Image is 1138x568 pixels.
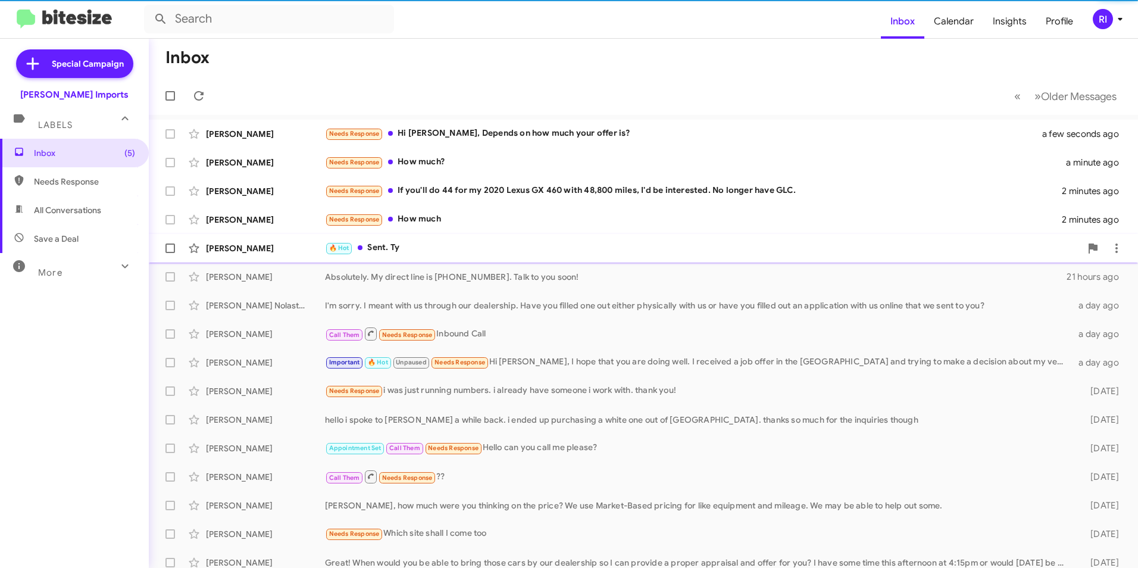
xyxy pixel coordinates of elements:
[389,444,420,452] span: Call Them
[329,530,380,538] span: Needs Response
[38,120,73,130] span: Labels
[144,5,394,33] input: Search
[1041,90,1117,103] span: Older Messages
[20,89,129,101] div: [PERSON_NAME] Imports
[382,331,433,339] span: Needs Response
[396,358,427,366] span: Unpaused
[325,213,1062,226] div: How much
[329,216,380,223] span: Needs Response
[325,500,1071,511] div: [PERSON_NAME], how much were you thinking on the price? We use Market-Based pricing for like equi...
[52,58,124,70] span: Special Campaign
[924,4,983,39] a: Calendar
[1014,89,1021,104] span: «
[329,444,382,452] span: Appointment Set
[382,474,433,482] span: Needs Response
[206,442,325,454] div: [PERSON_NAME]
[206,214,325,226] div: [PERSON_NAME]
[325,271,1067,283] div: Absolutely. My direct line is [PHONE_NUMBER]. Talk to you soon!
[325,527,1071,541] div: Which site shall I come too
[1062,185,1128,197] div: 2 minutes ago
[1067,271,1128,283] div: 21 hours ago
[325,355,1071,369] div: Hi [PERSON_NAME], I hope that you are doing well. I received a job offer in the [GEOGRAPHIC_DATA]...
[16,49,133,78] a: Special Campaign
[1027,84,1124,108] button: Next
[325,326,1071,341] div: Inbound Call
[881,4,924,39] a: Inbox
[206,528,325,540] div: [PERSON_NAME]
[1008,84,1124,108] nav: Page navigation example
[206,271,325,283] div: [PERSON_NAME]
[206,328,325,340] div: [PERSON_NAME]
[329,387,380,395] span: Needs Response
[325,414,1071,426] div: hello i spoke to [PERSON_NAME] a while back. i ended up purchasing a white one out of [GEOGRAPHIC...
[206,414,325,426] div: [PERSON_NAME]
[206,157,325,168] div: [PERSON_NAME]
[325,441,1071,455] div: Hello can you call me please?
[329,244,349,252] span: 🔥 Hot
[325,127,1057,141] div: Hi [PERSON_NAME], Depends on how much your offer is?
[1093,9,1113,29] div: RI
[329,130,380,138] span: Needs Response
[34,176,135,188] span: Needs Response
[325,469,1071,484] div: ??
[124,147,135,159] span: (5)
[1062,214,1128,226] div: 2 minutes ago
[329,358,360,366] span: Important
[325,155,1066,169] div: How much?
[1036,4,1083,39] a: Profile
[325,299,1071,311] div: I'm sorry. I meant with us through our dealership. Have you filled one out either physically with...
[325,184,1062,198] div: If you'll do 44 for my 2020 Lexus GX 460 with 48,800 miles, I'd be interested. No longer have GLC.
[1071,357,1128,369] div: a day ago
[1071,385,1128,397] div: [DATE]
[1007,84,1028,108] button: Previous
[368,358,388,366] span: 🔥 Hot
[206,299,325,311] div: [PERSON_NAME] Nolastname120711837
[206,242,325,254] div: [PERSON_NAME]
[1083,9,1125,29] button: RI
[38,267,62,278] span: More
[1071,299,1128,311] div: a day ago
[434,358,485,366] span: Needs Response
[206,471,325,483] div: [PERSON_NAME]
[1071,528,1128,540] div: [DATE]
[34,147,135,159] span: Inbox
[428,444,479,452] span: Needs Response
[1071,500,1128,511] div: [DATE]
[206,128,325,140] div: [PERSON_NAME]
[34,204,101,216] span: All Conversations
[329,187,380,195] span: Needs Response
[1034,89,1041,104] span: »
[1071,414,1128,426] div: [DATE]
[1071,442,1128,454] div: [DATE]
[983,4,1036,39] a: Insights
[1066,157,1128,168] div: a minute ago
[34,233,79,245] span: Save a Deal
[329,331,360,339] span: Call Them
[329,158,380,166] span: Needs Response
[206,185,325,197] div: [PERSON_NAME]
[1057,128,1128,140] div: a few seconds ago
[206,357,325,369] div: [PERSON_NAME]
[1071,328,1128,340] div: a day ago
[329,474,360,482] span: Call Them
[1071,471,1128,483] div: [DATE]
[325,241,1081,255] div: Sent. Ty
[325,384,1071,398] div: i was just running numbers. i already have someone i work with. thank you!
[206,500,325,511] div: [PERSON_NAME]
[206,385,325,397] div: [PERSON_NAME]
[165,48,210,67] h1: Inbox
